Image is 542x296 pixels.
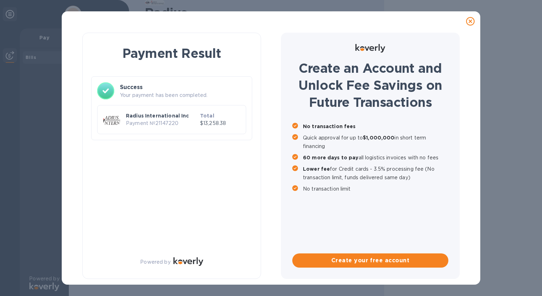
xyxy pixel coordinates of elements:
p: Payment № 21147220 [126,120,197,127]
h3: Success [120,83,246,92]
b: Lower fee [303,166,330,172]
b: Total [200,113,214,119]
p: $13,258.38 [200,120,240,127]
p: for Credit cards - 3.5% processing fee (No transaction limit, funds delivered same day) [303,165,448,182]
b: No transaction fees [303,124,356,129]
p: Quick approval for up to in short term financing [303,133,448,150]
span: Create your free account [298,256,443,265]
p: No transaction limit [303,185,448,193]
p: Your payment has been completed. [120,92,246,99]
img: Logo [173,257,203,266]
b: 60 more days to pay [303,155,359,160]
h1: Create an Account and Unlock Fee Savings on Future Transactions [292,60,448,111]
b: $1,000,000 [363,135,394,141]
button: Create your free account [292,253,448,268]
img: Logo [355,44,385,53]
p: all logistics invoices with no fees [303,153,448,162]
p: Radius International Inc [126,112,197,119]
h1: Payment Result [94,44,249,62]
p: Powered by [140,258,170,266]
